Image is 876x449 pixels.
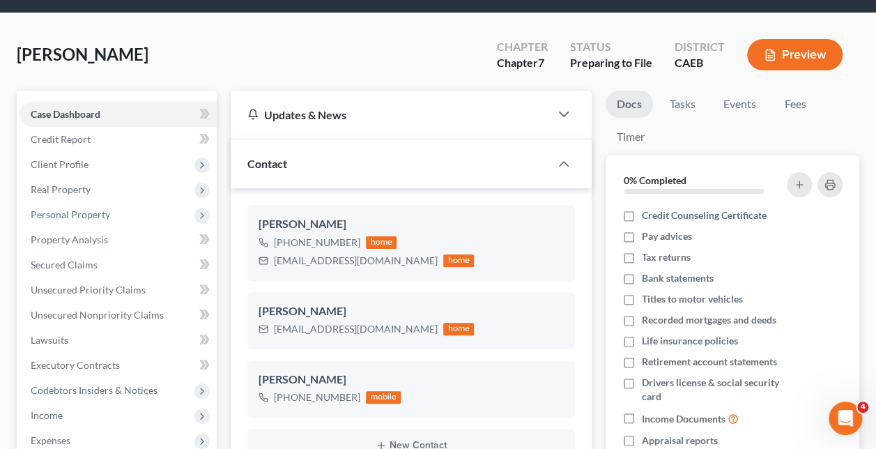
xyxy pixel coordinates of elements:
[829,402,862,435] iframe: Intercom live chat
[31,384,157,396] span: Codebtors Insiders & Notices
[570,55,652,71] div: Preparing to File
[17,44,148,64] span: [PERSON_NAME]
[642,208,767,222] span: Credit Counseling Certificate
[259,216,564,233] div: [PERSON_NAME]
[366,391,401,404] div: mobile
[443,254,474,267] div: home
[857,402,868,413] span: 4
[274,254,438,268] div: [EMAIL_ADDRESS][DOMAIN_NAME]
[747,39,843,70] button: Preview
[624,174,686,186] strong: 0% Completed
[606,123,656,151] a: Timer
[31,259,98,271] span: Secured Claims
[642,434,718,448] span: Appraisal reports
[712,91,767,118] a: Events
[497,55,548,71] div: Chapter
[675,55,725,71] div: CAEB
[247,107,533,122] div: Updates & News
[773,91,817,118] a: Fees
[443,323,474,335] div: home
[31,108,100,120] span: Case Dashboard
[259,372,564,388] div: [PERSON_NAME]
[642,355,777,369] span: Retirement account statements
[20,127,217,152] a: Credit Report
[31,158,89,170] span: Client Profile
[274,236,360,250] div: [PHONE_NUMBER]
[497,39,548,55] div: Chapter
[31,284,146,296] span: Unsecured Priority Claims
[31,133,91,145] span: Credit Report
[20,353,217,378] a: Executory Contracts
[642,334,738,348] span: Life insurance policies
[274,322,438,336] div: [EMAIL_ADDRESS][DOMAIN_NAME]
[20,102,217,127] a: Case Dashboard
[20,277,217,303] a: Unsecured Priority Claims
[20,227,217,252] a: Property Analysis
[31,359,120,371] span: Executory Contracts
[642,376,784,404] span: Drivers license & social security card
[20,328,217,353] a: Lawsuits
[31,409,63,421] span: Income
[20,252,217,277] a: Secured Claims
[31,309,164,321] span: Unsecured Nonpriority Claims
[570,39,652,55] div: Status
[642,250,691,264] span: Tax returns
[31,334,68,346] span: Lawsuits
[642,229,692,243] span: Pay advices
[642,271,714,285] span: Bank statements
[642,313,776,327] span: Recorded mortgages and deeds
[31,234,108,245] span: Property Analysis
[642,412,725,426] span: Income Documents
[31,208,110,220] span: Personal Property
[659,91,707,118] a: Tasks
[259,303,564,320] div: [PERSON_NAME]
[606,91,653,118] a: Docs
[20,303,217,328] a: Unsecured Nonpriority Claims
[366,236,397,249] div: home
[642,292,743,306] span: Titles to motor vehicles
[274,390,360,404] div: [PHONE_NUMBER]
[538,56,544,69] span: 7
[675,39,725,55] div: District
[31,434,70,446] span: Expenses
[247,157,287,170] span: Contact
[31,183,91,195] span: Real Property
